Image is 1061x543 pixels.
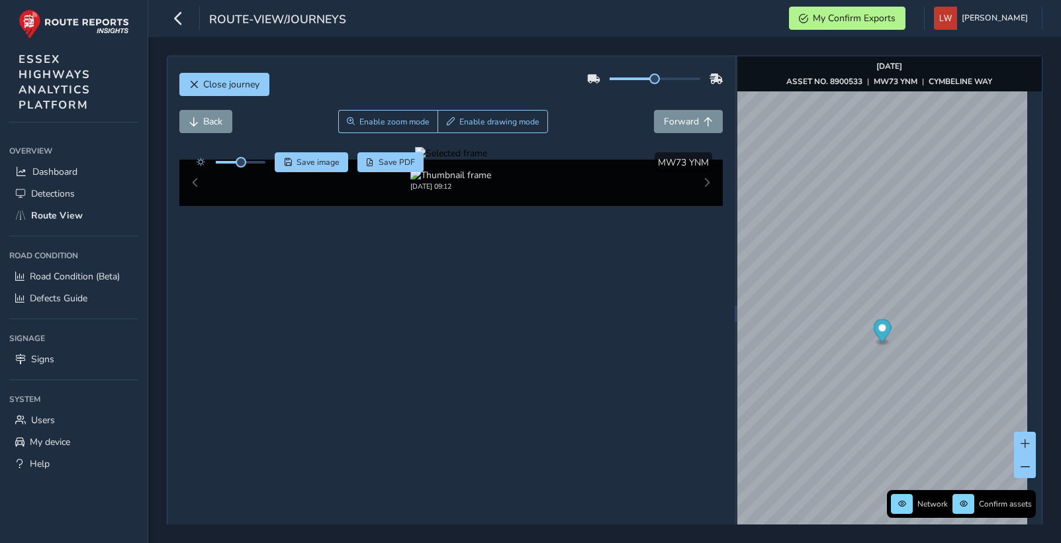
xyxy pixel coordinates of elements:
[9,431,138,453] a: My device
[379,157,415,168] span: Save PDF
[786,76,992,87] div: | |
[876,61,902,72] strong: [DATE]
[31,414,55,426] span: Users
[9,287,138,309] a: Defects Guide
[9,348,138,370] a: Signs
[30,292,87,305] span: Defects Guide
[31,187,75,200] span: Detections
[410,181,491,191] div: [DATE] 09:12
[32,166,77,178] span: Dashboard
[873,319,891,346] div: Map marker
[438,110,548,133] button: Draw
[917,499,948,509] span: Network
[813,12,896,25] span: My Confirm Exports
[9,246,138,266] div: Road Condition
[929,76,992,87] strong: CYMBELINE WAY
[297,157,340,168] span: Save image
[338,110,438,133] button: Zoom
[179,110,232,133] button: Back
[9,205,138,226] a: Route View
[203,78,259,91] span: Close journey
[9,161,138,183] a: Dashboard
[9,141,138,161] div: Overview
[459,117,539,127] span: Enable drawing mode
[275,152,348,172] button: Save
[9,183,138,205] a: Detections
[874,76,917,87] strong: MW73 YNM
[786,76,862,87] strong: ASSET NO. 8900533
[30,270,120,283] span: Road Condition (Beta)
[664,115,699,128] span: Forward
[31,209,83,222] span: Route View
[410,169,491,181] img: Thumbnail frame
[979,499,1032,509] span: Confirm assets
[9,266,138,287] a: Road Condition (Beta)
[789,7,905,30] button: My Confirm Exports
[9,453,138,475] a: Help
[19,9,129,39] img: rr logo
[31,353,54,366] span: Signs
[9,389,138,409] div: System
[9,328,138,348] div: Signage
[19,52,91,113] span: ESSEX HIGHWAYS ANALYTICS PLATFORM
[179,73,269,96] button: Close journey
[203,115,222,128] span: Back
[658,156,709,169] span: MW73 YNM
[357,152,424,172] button: PDF
[359,117,430,127] span: Enable zoom mode
[9,409,138,431] a: Users
[209,11,346,30] span: route-view/journeys
[30,436,70,448] span: My device
[30,458,50,470] span: Help
[934,7,957,30] img: diamond-layout
[962,7,1028,30] span: [PERSON_NAME]
[934,7,1033,30] button: [PERSON_NAME]
[654,110,723,133] button: Forward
